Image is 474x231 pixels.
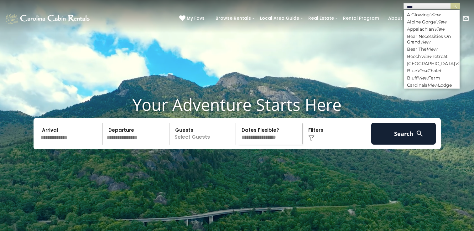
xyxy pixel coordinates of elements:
[340,13,382,23] a: Rental Program
[5,12,91,25] img: White-1-1-2.png
[462,15,469,22] img: mail-regular-white.png
[179,15,206,22] a: My Favs
[416,130,424,137] img: search-regular-white.png
[421,54,431,59] em: View
[417,68,428,74] em: View
[404,12,460,18] li: A Glowing
[404,26,460,32] li: Appalachian
[404,33,460,45] li: Bear Necessities On Grand
[418,75,428,81] em: View
[404,82,460,88] li: Cardinals Lodge
[455,61,466,66] em: View
[404,75,460,81] li: Bluff Farm
[404,46,460,52] li: Bear The
[212,13,254,23] a: Browse Rentals
[436,19,446,25] em: View
[420,39,430,45] em: view
[305,13,337,23] a: Real Estate
[434,26,445,32] em: View
[430,12,440,18] em: View
[427,82,438,88] em: View
[171,123,236,145] p: Select Guests
[371,123,436,145] button: Search
[404,68,460,74] li: Blue Chalet
[187,15,205,22] span: My Favs
[404,54,460,59] li: Beech Retreat
[257,13,302,23] a: Local Area Guide
[308,135,315,141] img: filter--v1.png
[385,13,405,23] a: About
[404,19,460,25] li: Alpine Gorge
[404,61,460,66] li: [GEOGRAPHIC_DATA]
[5,95,469,114] h1: Your Adventure Starts Here
[426,46,437,52] em: View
